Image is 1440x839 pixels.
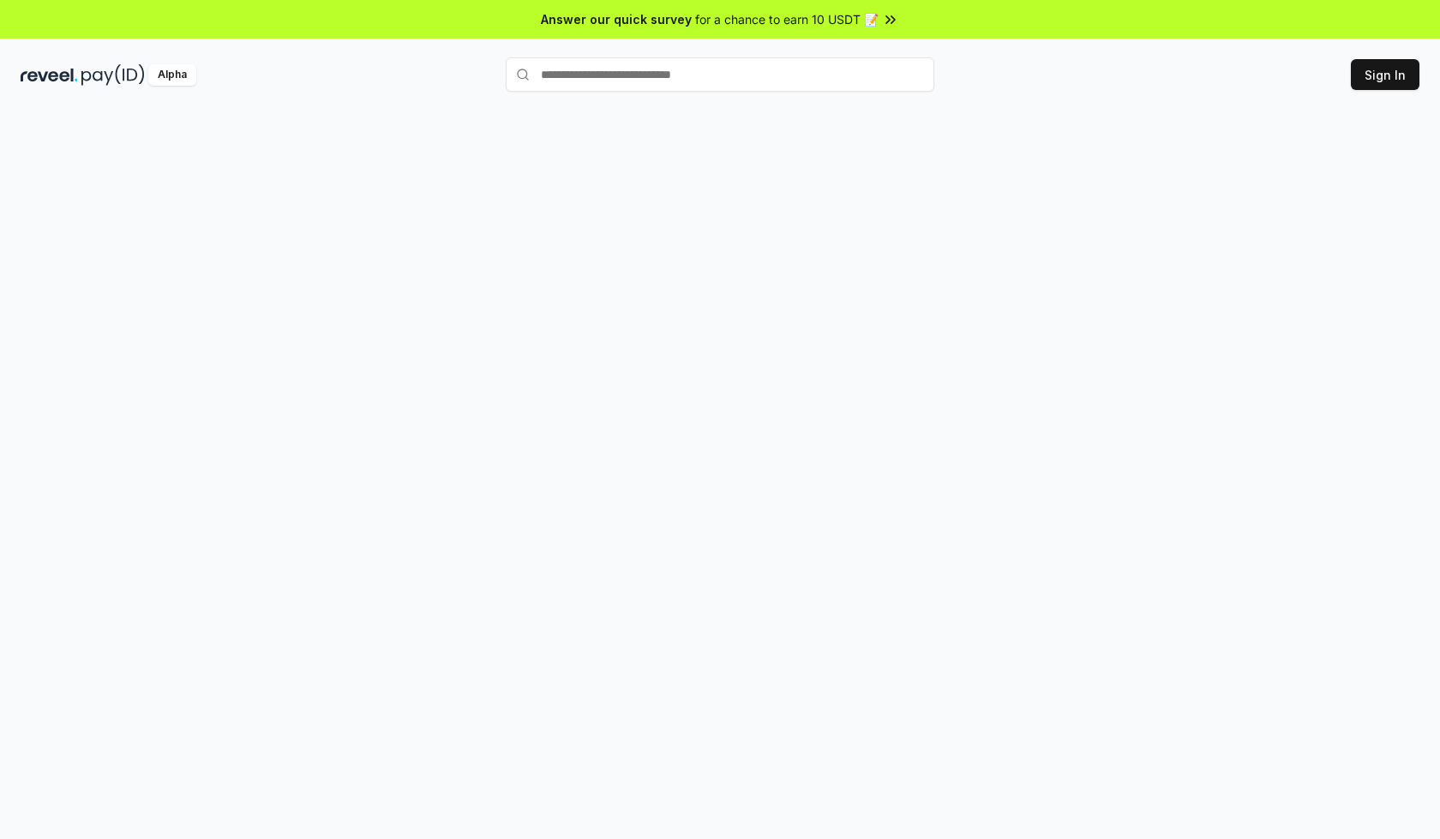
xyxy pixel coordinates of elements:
[148,64,196,86] div: Alpha
[21,64,78,86] img: reveel_dark
[81,64,145,86] img: pay_id
[541,10,692,28] span: Answer our quick survey
[1351,59,1419,90] button: Sign In
[695,10,879,28] span: for a chance to earn 10 USDT 📝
